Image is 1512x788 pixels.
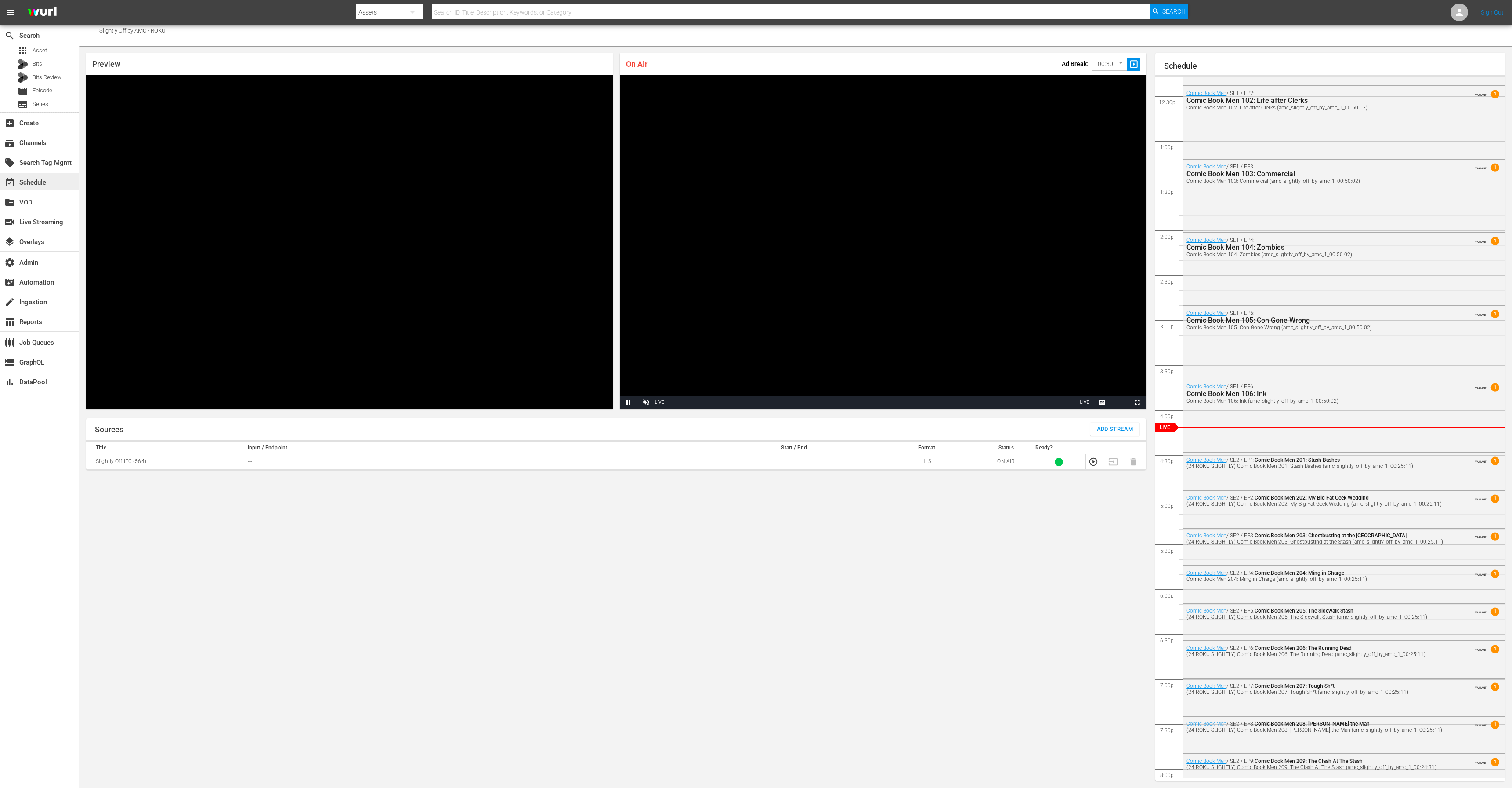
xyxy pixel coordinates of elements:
[1186,608,1226,614] a: Comic Book Men
[1491,495,1499,503] span: 1
[18,99,28,109] span: Series
[33,73,61,82] span: Bits Review
[18,72,28,83] div: Bits Review
[637,396,655,409] button: Unmute
[1475,309,1487,316] span: VARIANT
[1186,570,1455,582] div: / SE2 / EP4:
[1080,400,1089,405] span: LIVE
[1186,325,1455,331] div: Comic Book Men 105: Con Gone Wrong (amc_slightly_off_by_amc_1_00:50:02)
[1186,495,1455,507] div: / SE2 / EP2:
[1491,237,1499,245] span: 1
[1255,457,1340,463] span: Comic Book Men 201: Stash Bashes
[1186,758,1455,770] div: / SE2 / EP9:
[1491,383,1499,392] span: 1
[1164,62,1505,70] h1: Schedule
[1093,396,1111,409] button: Captions
[1186,576,1455,582] div: Comic Book Men 204: Ming in Charge (amc_slightly_off_by_amc_1_00:25:11)
[1186,398,1455,404] div: Comic Book Men 106: Ink (amc_slightly_off_by_amc_1_00:50:02)
[1186,170,1455,178] div: Comic Book Men 103: Commercial
[1475,644,1487,651] span: VARIANT
[1186,645,1455,657] div: / SE2 / EP6:
[1129,396,1146,409] button: Fullscreen
[1186,164,1455,184] div: / SE1 / EP3:
[1186,178,1455,184] div: Comic Book Men 103: Commercial (amc_slightly_off_by_amc_1_00:50:02)
[1481,9,1504,16] a: Sign Out
[1475,456,1487,463] span: VARIANT
[33,86,52,95] span: Episode
[1186,533,1226,539] a: Comic Book Men
[1475,532,1487,539] span: VARIANT
[4,30,15,41] span: Search
[1491,570,1499,578] span: 1
[1475,607,1487,614] span: VARIANT
[1186,243,1455,252] div: Comic Book Men 104: Zombies
[1076,396,1093,409] button: Seek to live, currently playing live
[1089,457,1098,467] button: Preview Stream
[1186,539,1455,545] div: (24 ROKU SLIGHTLY) Comic Book Men 203: Ghostbusting at the Stash (amc_slightly_off_by_amc_1_00:25...
[1491,607,1499,616] span: 1
[1491,720,1499,729] span: 1
[1186,383,1455,404] div: / SE1 / EP6:
[1186,237,1226,243] a: Comic Book Men
[4,377,15,387] span: DataPool
[1186,164,1226,170] a: Comic Book Men
[1491,310,1499,318] span: 1
[980,454,1033,470] td: ON AIR
[4,157,15,168] span: Search Tag Mgmt
[1475,89,1487,96] span: VARIANT
[1255,570,1344,576] span: Comic Book Men 204: Ming in Charge
[1162,4,1186,19] span: Search
[1475,720,1487,727] span: VARIANT
[1186,495,1226,501] a: Comic Book Men
[1186,689,1455,695] div: (24 ROKU SLIGHTLY) Comic Book Men 207: Tough Sh*t (amc_slightly_off_by_amc_1_00:25:11)
[18,59,28,69] div: Bits
[92,59,120,69] span: Preview
[1186,651,1455,657] div: (24 ROKU SLIGHTLY) Comic Book Men 206: The Running Dead (amc_slightly_off_by_amc_1_00:25:11)
[1186,390,1455,398] div: Comic Book Men 106: Ink
[1186,90,1455,111] div: / SE1 / EP2:
[33,59,42,68] span: Bits
[33,46,47,55] span: Asset
[1255,533,1407,539] span: Comic Book Men 203: Ghostbusting at the [GEOGRAPHIC_DATA]
[715,442,874,454] th: Start / End
[1491,457,1499,465] span: 1
[1186,645,1226,651] a: Comic Book Men
[1186,310,1226,316] a: Comic Book Men
[95,425,123,434] h1: Sources
[1090,423,1140,436] button: Add Stream
[620,396,637,409] button: Pause
[1475,569,1487,576] span: VARIANT
[4,118,15,128] span: Create
[1186,570,1226,576] a: Comic Book Men
[1186,105,1455,111] div: Comic Book Men 102: Life after Clerks (amc_slightly_off_by_amc_1_00:50:03)
[1491,90,1499,98] span: 1
[1475,494,1487,501] span: VARIANT
[4,177,15,188] span: Schedule
[1186,310,1455,331] div: / SE1 / EP5:
[1255,608,1353,614] span: Comic Book Men 205: The Sidewalk Stash
[4,277,15,288] span: Automation
[1255,495,1369,501] span: Comic Book Men 202: My Big Fat Geek Wedding
[1129,59,1139,69] span: slideshow_sharp
[4,357,15,368] span: GraphQL
[4,197,15,208] span: VOD
[1255,683,1335,689] span: Comic Book Men 207: Tough Sh*t
[1475,757,1487,764] span: VARIANT
[1186,608,1455,620] div: / SE2 / EP5:
[1186,721,1226,727] a: Comic Book Men
[1186,463,1455,469] div: (24 ROKU SLIGHTLY) Comic Book Men 201: Stash Bashes (amc_slightly_off_by_amc_1_00:25:11)
[1186,457,1455,469] div: / SE2 / EP1:
[86,75,613,409] div: Video Player
[21,2,63,23] img: ans4CAIJ8jUAAAAAAAAAAAAAAAAAAAAAAAAgQb4GAAAAAAAAAAAAAAAAAAAAAAAAJMjXAAAAAAAAAAAAAAAAAAAAAAAAgAT5G...
[1491,683,1499,691] span: 1
[1186,90,1226,96] a: Comic Book Men
[980,442,1033,454] th: Status
[1186,721,1455,733] div: / SE2 / EP8:
[1186,383,1226,390] a: Comic Book Men
[1491,532,1499,540] span: 1
[245,454,715,470] td: ---
[1186,758,1226,764] a: Comic Book Men
[245,442,715,454] th: Input / Endpoint
[1255,758,1363,764] span: Comic Book Men 209: The Clash At The Stash
[1186,237,1455,258] div: / SE1 / EP4:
